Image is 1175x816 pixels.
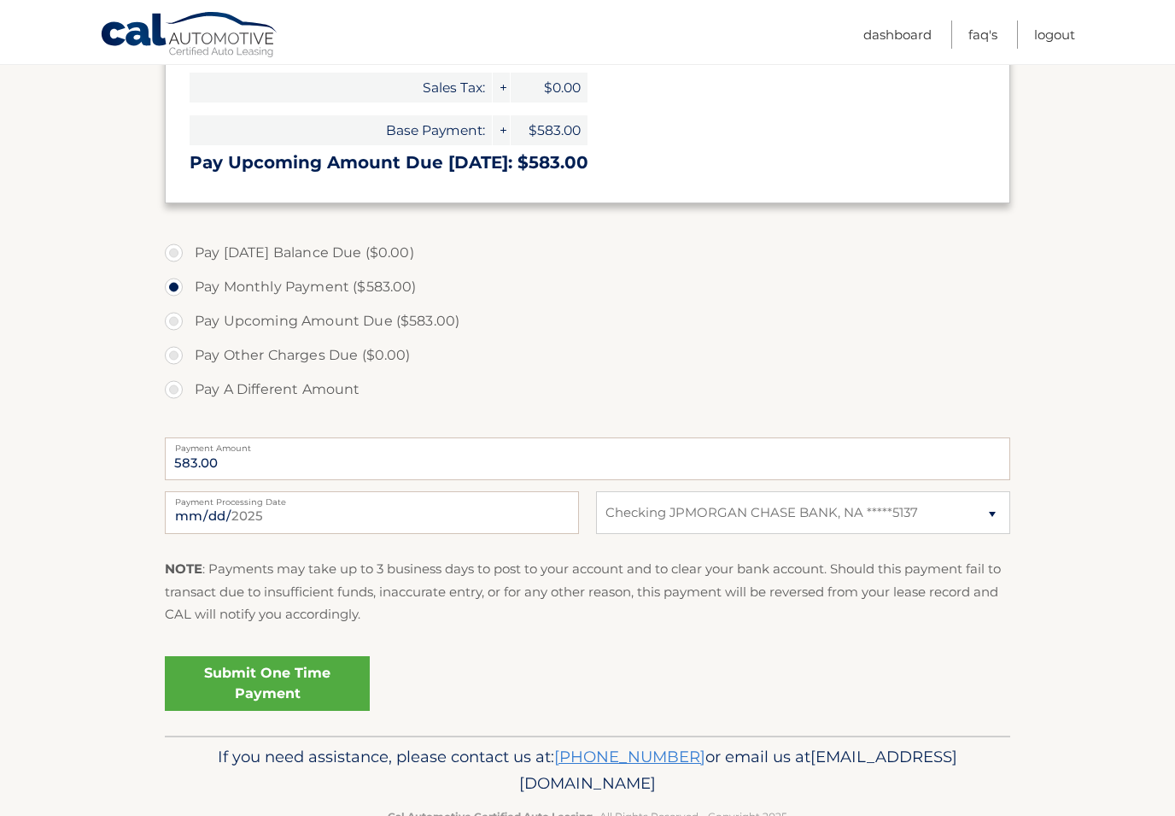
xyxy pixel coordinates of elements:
[493,115,510,145] span: +
[165,338,1010,373] label: Pay Other Charges Due ($0.00)
[176,743,999,798] p: If you need assistance, please contact us at: or email us at
[165,270,1010,304] label: Pay Monthly Payment ($583.00)
[100,11,279,61] a: Cal Automotive
[1034,21,1075,49] a: Logout
[165,236,1010,270] label: Pay [DATE] Balance Due ($0.00)
[165,304,1010,338] label: Pay Upcoming Amount Due ($583.00)
[165,491,579,505] label: Payment Processing Date
[190,115,492,145] span: Base Payment:
[165,373,1010,407] label: Pay A Different Amount
[190,152,985,173] h3: Pay Upcoming Amount Due [DATE]: $583.00
[511,73,587,103] span: $0.00
[493,73,510,103] span: +
[968,21,997,49] a: FAQ's
[165,437,1010,451] label: Payment Amount
[165,491,579,534] input: Payment Date
[165,561,202,577] strong: NOTE
[863,21,932,49] a: Dashboard
[165,437,1010,480] input: Payment Amount
[190,73,492,103] span: Sales Tax:
[554,747,705,766] a: [PHONE_NUMBER]
[511,115,587,145] span: $583.00
[165,558,1010,625] p: : Payments may take up to 3 business days to post to your account and to clear your bank account....
[165,656,370,711] a: Submit One Time Payment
